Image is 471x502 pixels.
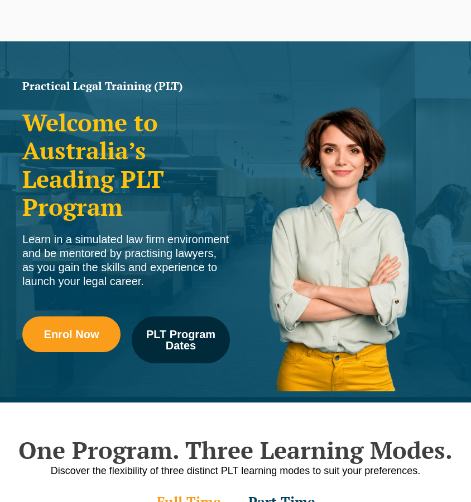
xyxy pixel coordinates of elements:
[132,316,230,363] a: PLT Program Dates
[22,233,230,288] div: Learn in a simulated law firm environment and be mentored by practising lawyers, as you gain the ...
[140,329,222,351] span: PLT Program Dates
[22,80,230,92] h1: Practical Legal Training (PLT)
[22,316,121,352] a: Enrol Now
[44,329,99,340] span: Enrol Now
[22,108,230,221] h2: Welcome to Australia’s Leading PLT Program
